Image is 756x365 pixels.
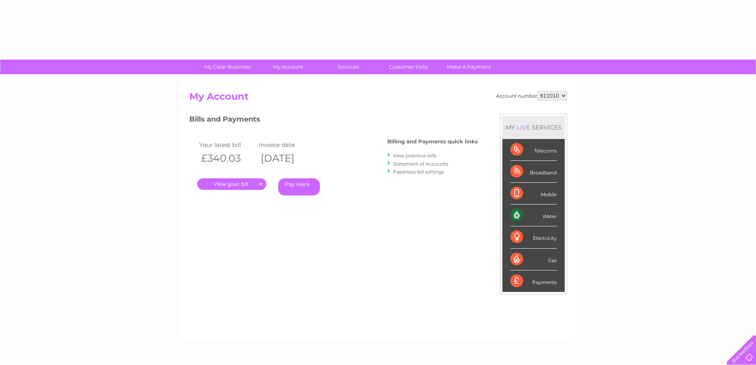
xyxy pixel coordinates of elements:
th: [DATE] [257,150,316,166]
th: £340.03 [197,150,257,166]
h2: My Account [189,91,567,106]
div: Account number [496,91,567,100]
a: View previous bills [393,153,437,158]
a: . [197,178,266,190]
div: Payments [510,270,557,292]
a: Make A Payment [436,60,502,74]
div: Electricity [510,226,557,248]
h3: Bills and Payments [189,114,478,127]
div: Gas [510,249,557,270]
div: LIVE [515,124,532,131]
div: Broadband [510,161,557,183]
a: Customer Help [376,60,441,74]
a: My Clear Business [195,60,260,74]
a: My Account [255,60,321,74]
a: Paperless bill settings [393,169,444,175]
div: Water [510,205,557,226]
div: MY SERVICES [502,116,565,139]
a: Services [315,60,381,74]
td: Invoice date [257,139,316,150]
td: Your latest bill [197,139,257,150]
h4: Billing and Payments quick links [387,139,478,145]
div: Telecoms [510,139,557,161]
a: Statement of Accounts [393,161,448,167]
a: Pay Here [278,178,320,195]
div: Mobile [510,183,557,205]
